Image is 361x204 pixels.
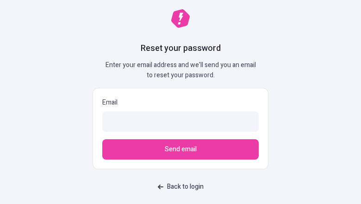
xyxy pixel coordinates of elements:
button: Send email [102,139,259,160]
input: Email [102,111,259,132]
a: Back to login [152,179,209,195]
p: Enter your email address and we'll send you an email to reset your password. [102,60,259,80]
h1: Reset your password [141,43,221,55]
p: Email [102,98,259,108]
span: Send email [165,144,197,155]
